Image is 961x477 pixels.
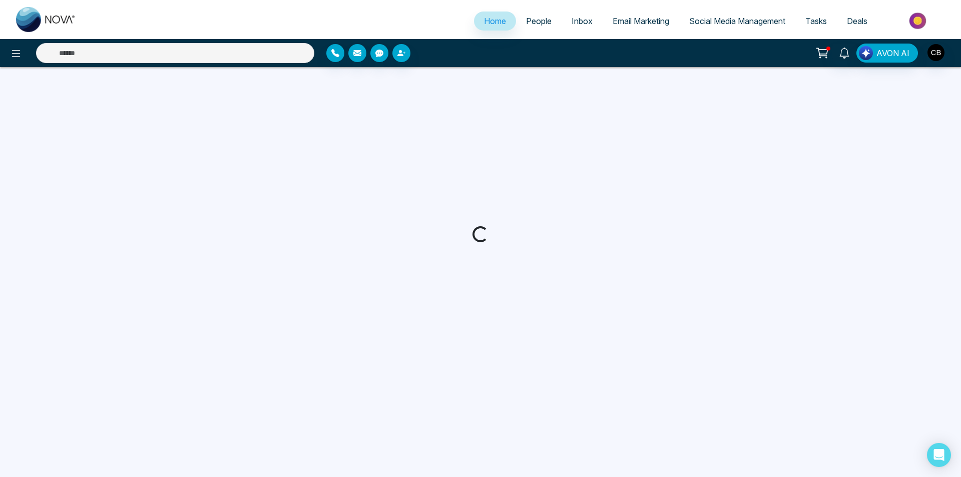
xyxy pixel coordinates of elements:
span: Social Media Management [689,16,785,26]
span: Tasks [805,16,827,26]
img: Lead Flow [859,46,873,60]
a: Tasks [795,12,837,31]
img: User Avatar [927,44,944,61]
span: People [526,16,552,26]
img: Nova CRM Logo [16,7,76,32]
a: Social Media Management [679,12,795,31]
a: Email Marketing [603,12,679,31]
span: Email Marketing [613,16,669,26]
a: People [516,12,562,31]
a: Inbox [562,12,603,31]
button: AVON AI [856,44,918,63]
a: Home [474,12,516,31]
span: Deals [847,16,867,26]
span: Home [484,16,506,26]
img: Market-place.gif [882,10,955,32]
a: Deals [837,12,877,31]
div: Open Intercom Messenger [927,443,951,467]
span: AVON AI [876,47,909,59]
span: Inbox [572,16,593,26]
